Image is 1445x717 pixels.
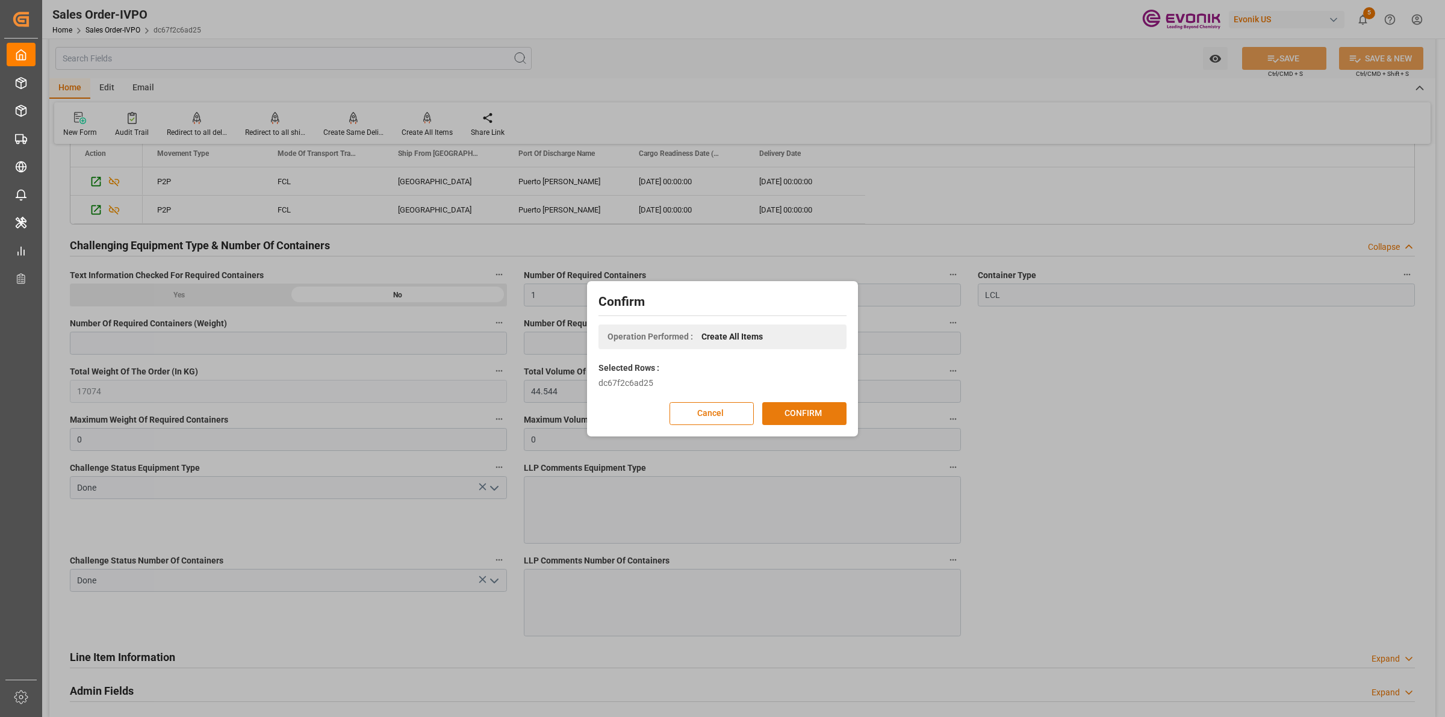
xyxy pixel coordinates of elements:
div: dc67f2c6ad25 [598,377,847,390]
span: Create All Items [701,331,763,343]
label: Selected Rows : [598,362,659,374]
span: Operation Performed : [608,331,693,343]
h2: Confirm [598,293,847,312]
button: CONFIRM [762,402,847,425]
button: Cancel [670,402,754,425]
